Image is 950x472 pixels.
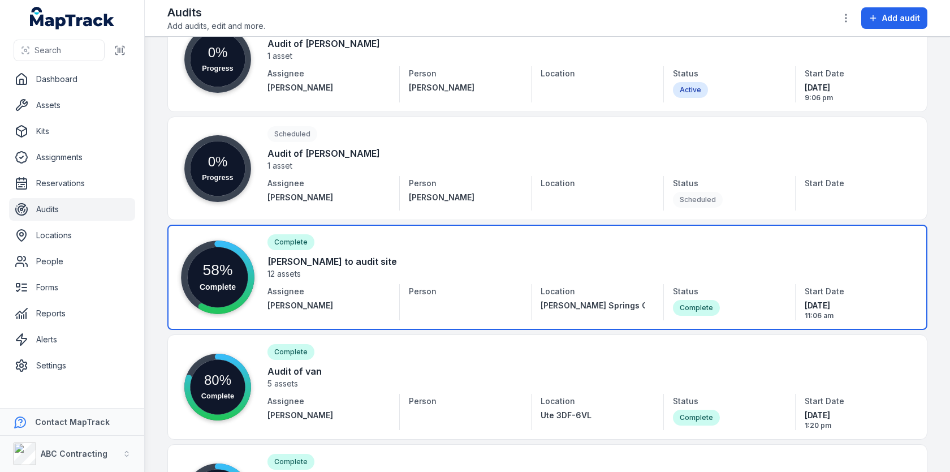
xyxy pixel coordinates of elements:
[267,300,390,311] a: [PERSON_NAME]
[541,410,591,420] span: Ute 3DF-6VL
[30,7,115,29] a: MapTrack
[805,82,909,93] span: [DATE]
[9,68,135,91] a: Dashboard
[34,45,61,56] span: Search
[673,300,720,316] div: Complete
[9,276,135,299] a: Forms
[409,192,513,203] a: [PERSON_NAME]
[41,449,107,458] strong: ABC Contracting
[882,12,920,24] span: Add audit
[9,354,135,377] a: Settings
[673,82,708,98] div: Active
[805,82,909,102] time: 24/06/2025, 9:06:17 pm
[805,300,909,311] span: [DATE]
[805,410,909,430] time: 22/05/2025, 1:20:40 pm
[9,250,135,273] a: People
[167,20,265,32] span: Add audits, edit and more.
[805,421,909,430] span: 1:20 pm
[541,301,708,310] span: [PERSON_NAME] Springs Commercial Hub
[9,328,135,351] a: Alerts
[673,410,720,426] div: Complete
[861,7,927,29] button: Add audit
[267,410,390,421] a: [PERSON_NAME]
[167,5,265,20] h2: Audits
[9,198,135,221] a: Audits
[541,410,645,421] a: Ute 3DF-6VL
[805,300,909,320] time: 28/05/2025, 11:06:20 am
[805,311,909,320] span: 11:06 am
[409,82,513,93] a: [PERSON_NAME]
[9,146,135,169] a: Assignments
[9,302,135,325] a: Reports
[14,40,105,61] button: Search
[541,300,645,311] a: [PERSON_NAME] Springs Commercial Hub
[805,410,909,421] span: [DATE]
[9,172,135,195] a: Reservations
[673,192,723,208] div: Scheduled
[9,120,135,143] a: Kits
[9,94,135,117] a: Assets
[35,417,110,427] strong: Contact MapTrack
[9,224,135,247] a: Locations
[267,82,390,93] a: [PERSON_NAME]
[267,192,390,203] a: [PERSON_NAME]
[805,93,909,102] span: 9:06 pm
